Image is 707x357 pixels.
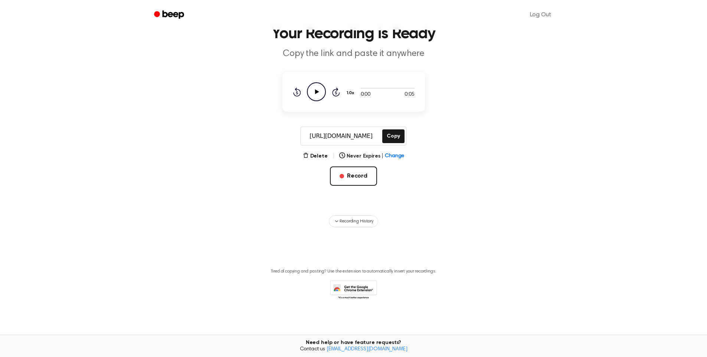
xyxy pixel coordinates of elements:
[405,91,414,99] span: 0:05
[4,346,703,353] span: Contact us
[327,347,407,352] a: [EMAIL_ADDRESS][DOMAIN_NAME]
[211,48,496,60] p: Copy the link and paste it anywhere
[523,6,559,24] a: Log Out
[303,152,328,160] button: Delete
[385,152,404,160] span: Change
[361,91,370,99] span: 0:00
[340,218,373,225] span: Recording History
[164,26,544,42] h1: Your Recording is Ready
[329,215,378,227] button: Recording History
[339,152,405,160] button: Never Expires|Change
[382,129,404,143] button: Copy
[330,166,377,186] button: Record
[332,152,335,161] span: |
[346,87,357,99] button: 1.0x
[382,152,383,160] span: |
[149,8,191,22] a: Beep
[271,269,436,274] p: Tired of copying and pasting? Use the extension to automatically insert your recordings.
